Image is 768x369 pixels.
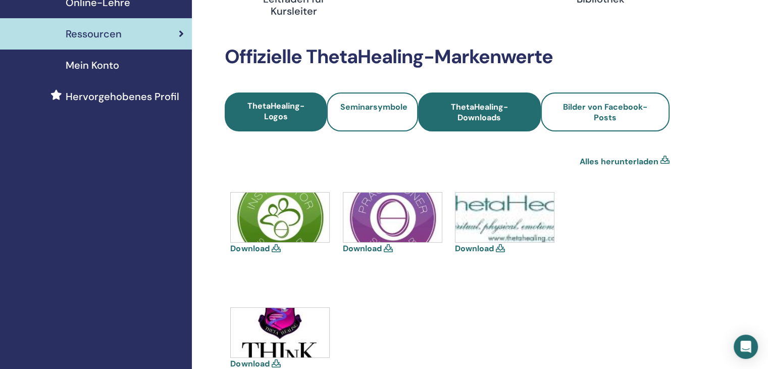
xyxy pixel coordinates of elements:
img: icons-instructor.jpg [231,193,329,242]
span: ThetaHealing-Logos [247,101,304,122]
a: ThetaHealing-Logos [225,93,327,131]
img: icons-practitioner.jpg [343,193,442,242]
a: ThetaHealing-Downloads [418,93,541,131]
span: Seminarsymbole [340,102,407,112]
h2: Offizielle ThetaHealing-Markenwerte [225,45,670,69]
span: Ressourcen [66,26,122,41]
a: Download [455,243,494,254]
img: thetahealing-logo-a-copy.jpg [455,193,554,242]
a: Download [230,358,269,369]
span: Bilder von Facebook-Posts [563,102,647,123]
span: Mein Konto [66,58,119,73]
img: think-shield.jpg [231,308,329,357]
a: Seminarsymbole [327,93,418,131]
a: Alles herunterladen [580,156,658,168]
a: Download [343,243,382,254]
a: Download [230,243,269,254]
span: ThetaHealing-Downloads [432,102,527,123]
span: Hervorgehobenes Profil [66,89,179,104]
div: Open Intercom Messenger [734,335,758,359]
a: Bilder von Facebook-Posts [541,93,670,131]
